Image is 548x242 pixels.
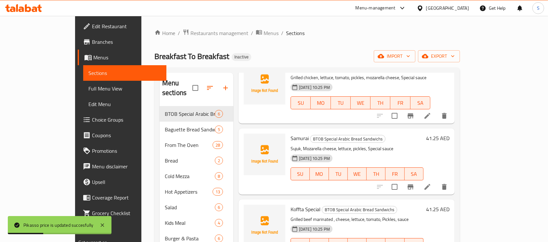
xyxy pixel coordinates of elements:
button: WE [351,96,371,109]
span: 28 [213,142,223,148]
span: 13 [213,189,223,195]
span: 6 [215,236,223,242]
p: Grilled beef marinated , cheese, lettuce, tomato, Pickles, sauce [291,215,424,224]
button: TU [331,96,351,109]
span: 6 [215,111,223,117]
button: delete [437,179,452,195]
a: Branches [78,34,167,50]
span: Coverage Report [92,194,162,201]
span: Salad [165,203,215,211]
span: [DATE] 10:25 PM [296,155,333,162]
span: Samurai [291,133,309,143]
span: Restaurants management [190,29,248,37]
li: / [281,29,283,37]
button: MO [311,96,331,109]
span: FR [388,169,402,179]
a: Choice Groups [78,112,167,127]
h6: 41.25 AED [426,134,450,143]
li: / [251,29,253,37]
div: BTOB Special Arabic Bread Sandwichs6 [160,106,233,122]
p: Grilled chicken, lettuce, tomato, pickles, mozarella cheese, Special sauce [291,74,430,82]
span: Choice Groups [92,116,162,124]
h6: 41.25 AED [426,205,450,214]
a: Edit Menu [83,96,167,112]
a: Edit menu item [424,112,431,120]
div: Cold Mezza8 [160,168,233,184]
span: Select all sections [189,81,202,95]
div: items [215,219,223,227]
button: TU [329,167,348,180]
button: WE [348,167,367,180]
div: items [213,141,223,149]
span: 2 [215,158,223,164]
span: Upsell [92,178,162,186]
button: delete [437,108,452,124]
a: Edit menu item [424,183,431,191]
span: TH [373,98,388,108]
div: From The Oven28 [160,137,233,153]
span: Select to update [388,180,401,194]
span: Bread [165,157,215,164]
span: Menu disclaimer [92,163,162,170]
span: Kids Meal [165,219,215,227]
span: S [537,5,540,12]
button: TH [371,96,390,109]
img: Samurai [244,134,285,175]
span: Menus [93,54,162,61]
div: [GEOGRAPHIC_DATA] [426,5,469,12]
span: MO [313,98,328,108]
span: Full Menu View [88,85,162,92]
span: 6 [215,204,223,211]
button: FR [390,96,410,109]
span: Cold Mezza [165,172,215,180]
button: Branch-specific-item [403,108,418,124]
a: Restaurants management [183,29,248,37]
div: Hot Appetizers13 [160,184,233,200]
a: Coverage Report [78,190,167,205]
div: Menu-management [356,4,396,12]
a: Full Menu View [83,81,167,96]
button: SU [291,96,311,109]
span: Baguette Bread Sandwiches [165,126,215,133]
button: SA [411,96,430,109]
span: BTOB Special Arabic Bread Sandwichs [165,110,215,118]
span: Grocery Checklist [92,209,162,217]
div: items [215,203,223,211]
div: items [215,110,223,118]
div: Bread2 [160,153,233,168]
div: items [215,126,223,133]
a: Menus [256,29,279,37]
span: Breakfast To Breakfast [154,49,229,64]
span: Sort sections [202,80,218,96]
span: WE [353,98,368,108]
button: Add section [218,80,233,96]
span: 8 [215,173,223,179]
span: Koffta Special [291,204,320,214]
p: Sujuk, Mozarella cheese, lettuce, pickles, Special sauce [291,145,424,153]
button: Branch-specific-item [403,179,418,195]
span: 4 [215,220,223,226]
button: SU [291,167,310,180]
span: SA [407,169,421,179]
div: Salad6 [160,200,233,215]
span: [DATE] 10:25 PM [296,84,333,91]
span: BTOB Special Arabic Bread Sandwichs [310,135,385,143]
span: Hot Appetizers [165,188,213,196]
div: items [215,157,223,164]
span: SU [294,169,307,179]
a: Grocery Checklist [78,205,167,221]
a: Edit Restaurant [78,18,167,34]
div: From The Oven [165,141,213,149]
span: import [379,52,410,60]
span: Inactive [232,54,251,60]
span: BTOB Special Arabic Bread Sandwichs [322,206,397,213]
span: FR [393,98,408,108]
